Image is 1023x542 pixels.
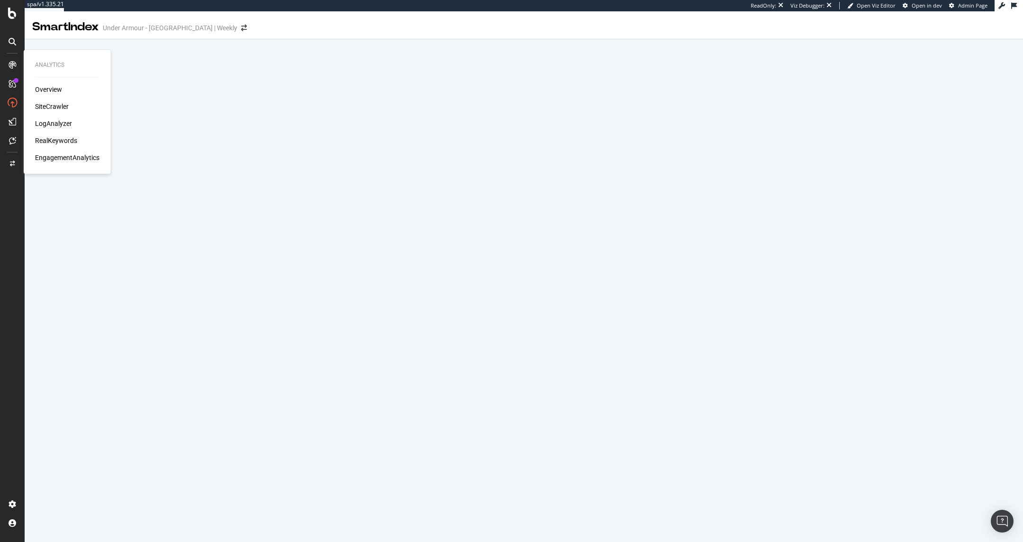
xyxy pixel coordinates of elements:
span: Admin Page [958,2,987,9]
a: LogAnalyzer [35,119,72,128]
span: Open in dev [912,2,942,9]
div: SmartIndex [32,19,99,35]
div: Under Armour - [GEOGRAPHIC_DATA] | Weekly [103,23,237,33]
div: arrow-right-arrow-left [241,25,247,31]
a: Admin Page [949,2,987,9]
div: ReadOnly: [751,2,776,9]
a: EngagementAnalytics [35,153,99,162]
div: Viz Debugger: [790,2,825,9]
span: Open Viz Editor [857,2,896,9]
a: RealKeywords [35,136,77,145]
a: Overview [35,85,62,94]
a: Open Viz Editor [847,2,896,9]
a: Open in dev [903,2,942,9]
div: Open Intercom Messenger [991,510,1014,533]
div: Analytics [35,61,99,69]
a: SiteCrawler [35,102,69,111]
